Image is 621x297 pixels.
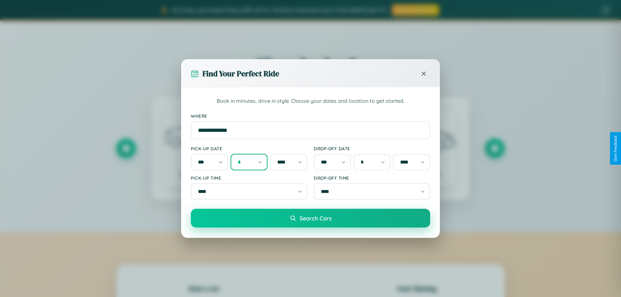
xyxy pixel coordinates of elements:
[191,175,307,181] label: Pick-up Time
[202,68,279,79] h3: Find Your Perfect Ride
[191,146,307,151] label: Pick-up Date
[314,175,430,181] label: Drop-off Time
[191,97,430,105] p: Book in minutes, drive in style. Choose your dates and location to get started.
[300,215,332,222] span: Search Cars
[314,146,430,151] label: Drop-off Date
[191,113,430,119] label: Where
[191,209,430,228] button: Search Cars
